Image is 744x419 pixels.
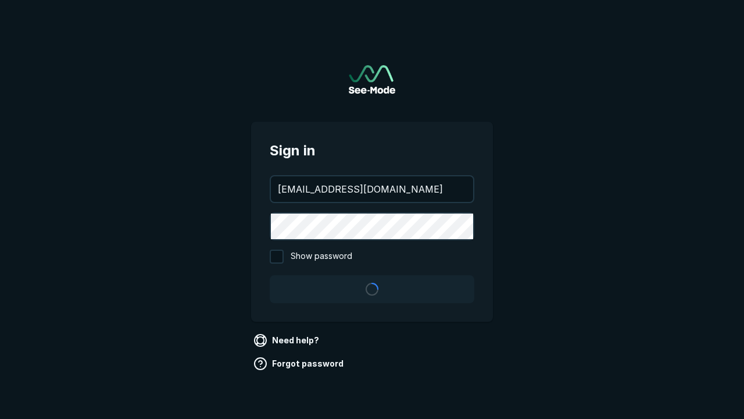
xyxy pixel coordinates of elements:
span: Sign in [270,140,474,161]
span: Show password [291,250,352,264]
img: See-Mode Logo [349,65,395,94]
a: Forgot password [251,354,348,373]
a: Go to sign in [349,65,395,94]
a: Need help? [251,331,324,350]
input: your@email.com [271,176,473,202]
